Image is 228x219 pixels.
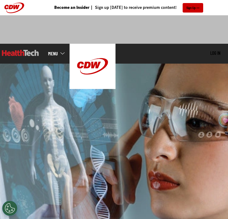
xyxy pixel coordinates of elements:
[210,50,220,56] a: Log in
[54,6,89,10] a: Become an Insider
[210,50,220,56] div: User menu
[183,3,203,13] a: Sign Up
[70,44,116,89] img: Home
[2,50,39,56] img: Home
[2,201,17,216] button: Open Preferences
[89,6,177,10] a: Sign up [DATE] to receive premium content!
[48,51,70,56] a: mobile-menu
[2,201,17,216] div: Cookies Settings
[70,84,116,91] a: CDW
